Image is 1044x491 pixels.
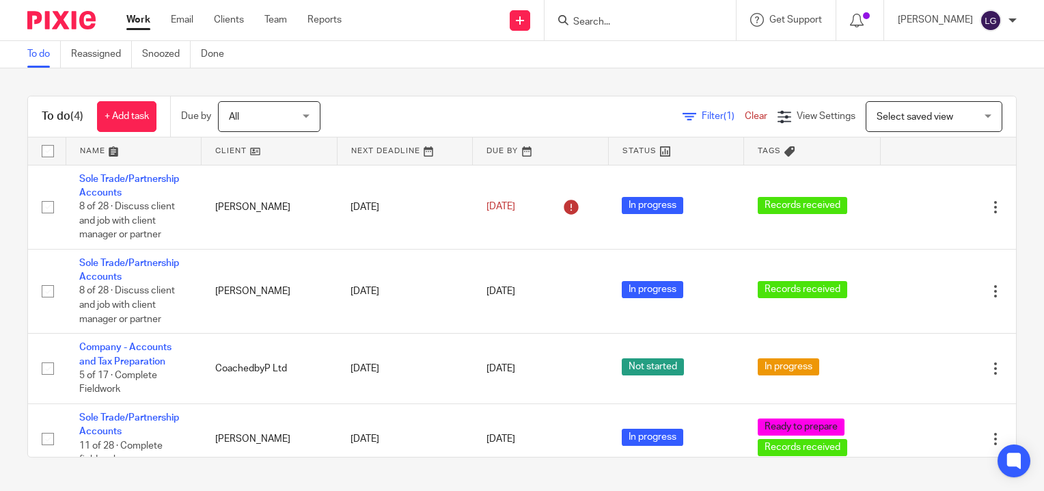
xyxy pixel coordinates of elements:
[758,439,847,456] span: Records received
[42,109,83,124] h1: To do
[27,41,61,68] a: To do
[79,287,175,324] span: 8 of 28 · Discuss client and job with client manager or partner
[229,112,239,122] span: All
[572,16,695,29] input: Search
[622,281,683,298] span: In progress
[337,165,473,249] td: [DATE]
[70,111,83,122] span: (4)
[79,413,179,436] a: Sole Trade/Partnership Accounts
[702,111,745,121] span: Filter
[724,111,734,121] span: (1)
[79,441,163,465] span: 11 of 28 · Complete fieldwork
[486,287,515,296] span: [DATE]
[71,41,132,68] a: Reassigned
[126,13,150,27] a: Work
[622,358,684,375] span: Not started
[758,419,844,436] span: Ready to prepare
[171,13,193,27] a: Email
[142,41,191,68] a: Snoozed
[202,165,338,249] td: [PERSON_NAME]
[201,41,234,68] a: Done
[622,429,683,446] span: In progress
[307,13,342,27] a: Reports
[622,197,683,214] span: In progress
[745,111,767,121] a: Clear
[898,13,973,27] p: [PERSON_NAME]
[202,404,338,474] td: [PERSON_NAME]
[202,249,338,333] td: [PERSON_NAME]
[486,434,515,444] span: [DATE]
[181,109,211,123] p: Due by
[980,10,1002,31] img: svg%3E
[264,13,287,27] a: Team
[27,11,96,29] img: Pixie
[97,101,156,132] a: + Add task
[758,358,819,375] span: In progress
[797,111,855,121] span: View Settings
[758,197,847,214] span: Records received
[79,174,179,198] a: Sole Trade/Partnership Accounts
[337,249,473,333] td: [DATE]
[486,364,515,373] span: [DATE]
[758,147,781,155] span: Tags
[79,258,179,282] a: Sole Trade/Partnership Accounts
[758,281,847,298] span: Records received
[337,404,473,474] td: [DATE]
[337,334,473,404] td: [DATE]
[769,15,822,25] span: Get Support
[214,13,244,27] a: Clients
[877,112,953,122] span: Select saved view
[79,343,171,366] a: Company - Accounts and Tax Preparation
[79,202,175,239] span: 8 of 28 · Discuss client and job with client manager or partner
[202,334,338,404] td: CoachedbyP Ltd
[486,202,515,211] span: [DATE]
[79,371,157,395] span: 5 of 17 · Complete Fieldwork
